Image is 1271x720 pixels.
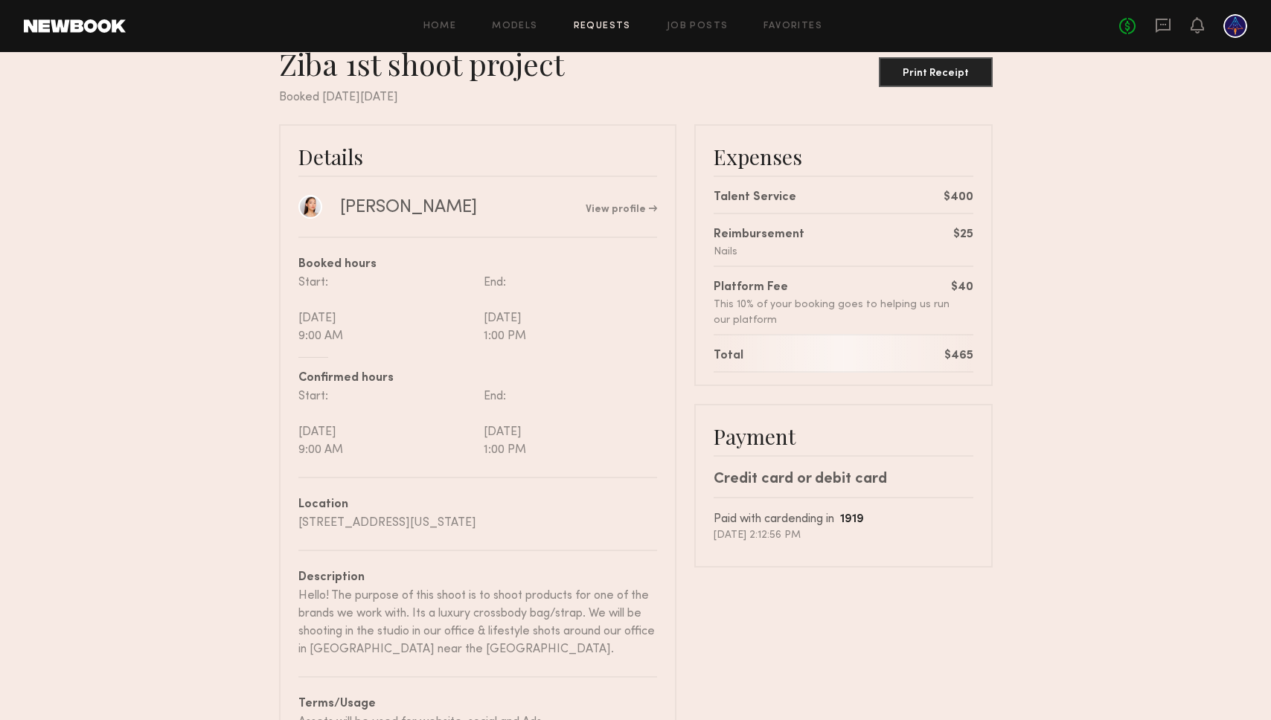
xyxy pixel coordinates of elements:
div: Print Receipt [885,68,987,79]
div: Booked hours [298,256,657,274]
a: Home [423,22,457,31]
div: [PERSON_NAME] [340,196,477,219]
div: This 10% of your booking goes to helping us run our platform [714,297,951,328]
div: Expenses [714,144,973,170]
a: Models [492,22,537,31]
div: End: [DATE] 1:00 PM [478,388,657,459]
div: Start: [DATE] 9:00 AM [298,274,478,345]
div: Booked [DATE][DATE] [279,89,993,106]
div: Terms/Usage [298,695,657,713]
div: Details [298,144,657,170]
div: Hello! The purpose of this shoot is to shoot products for one of the brands we work with. Its a l... [298,587,657,658]
div: $40 [951,279,973,297]
div: Confirmed hours [298,370,657,388]
div: $465 [944,347,973,365]
div: [DATE] 2:12:56 PM [714,529,973,542]
div: $400 [944,189,973,207]
div: Start: [DATE] 9:00 AM [298,388,478,459]
div: Credit card or debit card [714,469,973,491]
div: Location [298,496,657,514]
div: Paid with card ending in [714,510,973,529]
b: 1919 [840,514,864,525]
div: Nails [714,244,804,260]
a: Requests [574,22,631,31]
div: $25 [953,226,973,244]
div: Description [298,569,657,587]
div: Ziba 1st shoot project [279,45,576,83]
button: Print Receipt [879,57,993,87]
div: Total [714,347,743,365]
div: Platform Fee [714,279,951,297]
div: Reimbursement [714,226,804,244]
div: [STREET_ADDRESS][US_STATE] [298,514,657,532]
a: View profile [586,205,657,215]
div: Talent Service [714,189,796,207]
div: Payment [714,423,973,449]
a: Job Posts [667,22,729,31]
div: End: [DATE] 1:00 PM [478,274,657,345]
a: Favorites [763,22,822,31]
